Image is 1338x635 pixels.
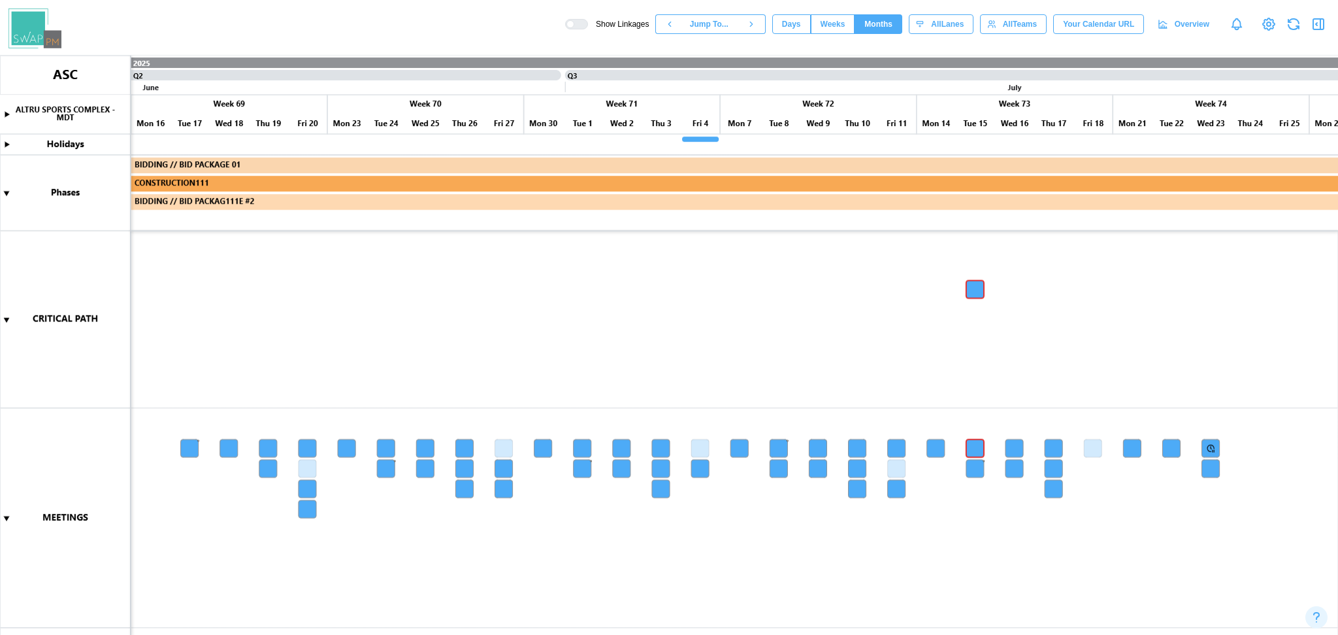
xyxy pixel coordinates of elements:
button: Refresh Grid [1284,15,1303,33]
span: Overview [1175,15,1209,33]
button: Weeks [811,14,855,34]
span: Days [782,15,801,33]
span: Show Linkages [588,19,649,29]
span: Months [864,15,892,33]
img: Swap PM Logo [8,8,61,48]
span: Jump To... [690,15,728,33]
a: View Project [1260,15,1278,33]
button: Jump To... [683,14,737,34]
span: Your Calendar URL [1063,15,1134,33]
button: Open Drawer [1309,15,1328,33]
a: Notifications [1226,13,1248,35]
span: All Lanes [931,15,964,33]
button: Months [855,14,902,34]
button: Days [772,14,811,34]
a: Overview [1150,14,1219,34]
button: Your Calendar URL [1053,14,1144,34]
span: All Teams [1003,15,1037,33]
button: AllTeams [980,14,1047,34]
span: Weeks [821,15,845,33]
button: AllLanes [909,14,973,34]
